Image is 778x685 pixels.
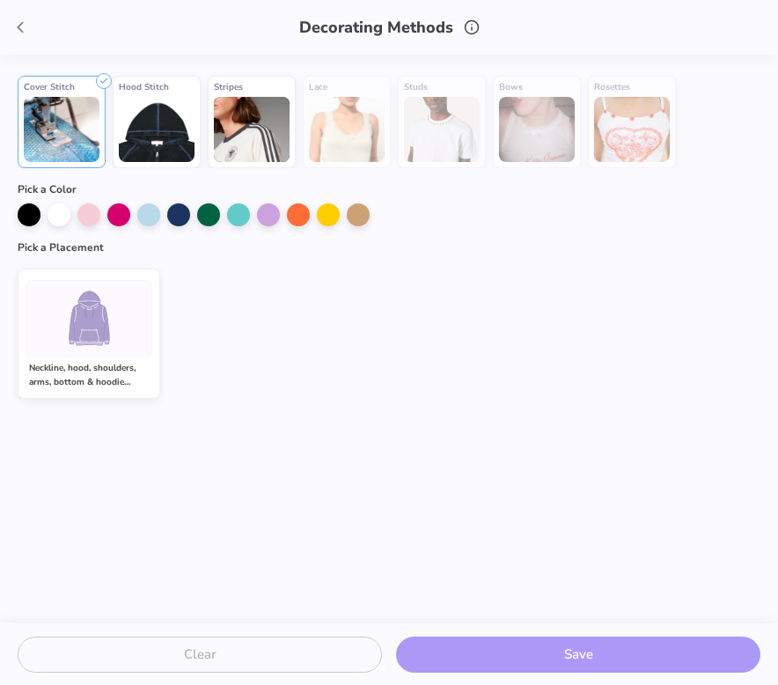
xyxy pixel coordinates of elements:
[26,361,152,389] div: Neckline, hood, shoulders, arms, bottom & hoodie pocket
[119,97,194,162] img: Hood Stitch
[24,97,99,162] img: Cover Stitch
[214,82,290,93] div: Stripes
[18,182,77,196] span: Pick a Color
[119,82,194,93] div: Hood Stitch
[18,240,104,254] span: Pick a Placement
[214,97,290,162] img: Stripes
[24,82,99,93] div: Cover Stitch
[56,285,122,351] img: Neckline, hood, shoulders, arms, bottom & hoodie pocket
